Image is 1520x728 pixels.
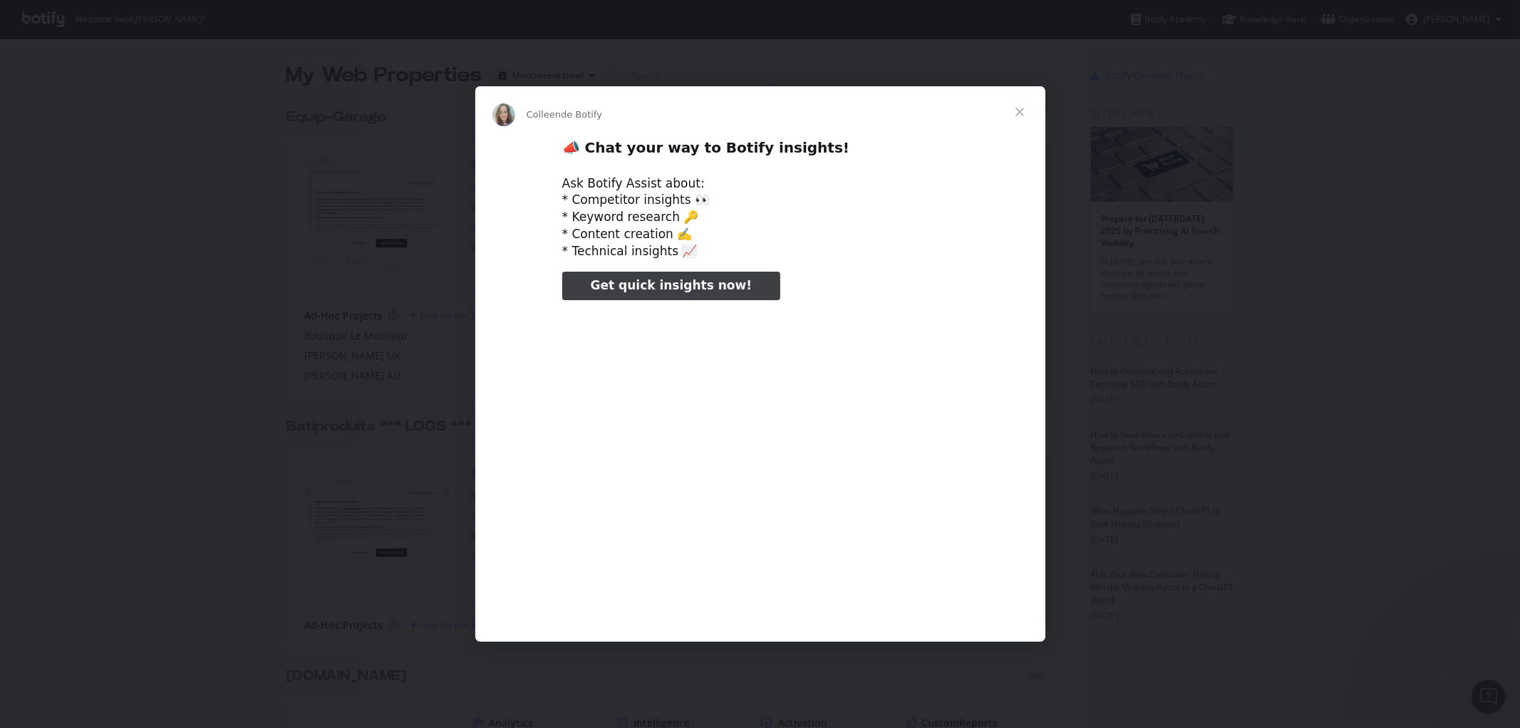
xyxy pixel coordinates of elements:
[527,109,562,120] span: Colleen
[591,278,752,292] span: Get quick insights now!
[561,109,602,120] span: de Botify
[492,103,515,126] img: Profile image for Colleen
[994,86,1045,138] span: Fermer
[562,175,958,260] div: Ask Botify Assist about: * Competitor insights 👀 * Keyword research 🔑 * Content creation ✍️ * Tec...
[562,138,958,165] h2: 📣 Chat your way to Botify insights!
[562,272,780,300] a: Get quick insights now!
[463,312,1058,610] video: Regarder la vidéo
